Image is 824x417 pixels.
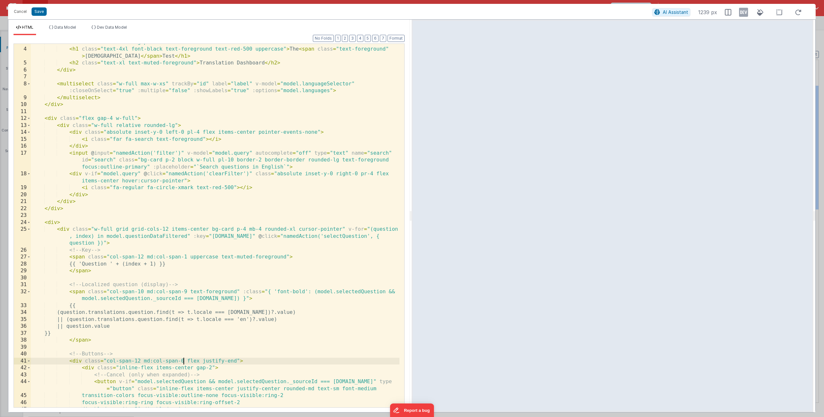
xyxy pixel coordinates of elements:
div: 25 [14,226,31,247]
div: 39 [14,344,31,351]
iframe: Marker.io feedback button [390,403,434,417]
button: 5 [365,35,371,42]
div: 29 [14,267,31,275]
div: 38 [14,337,31,344]
div: 45 [14,392,31,399]
div: 21 [14,198,31,205]
div: 7 [14,73,31,81]
span: AI Assistant [663,9,688,15]
div: 37 [14,330,31,337]
div: 16 [14,143,31,150]
div: 32 [14,288,31,302]
div: 24 [14,219,31,226]
div: 6 [14,67,31,74]
div: 11 [14,108,31,115]
div: 35 [14,316,31,323]
div: 22 [14,205,31,212]
button: Format [388,35,405,42]
div: 17 [14,150,31,171]
button: Cancel [11,7,30,16]
div: 14 [14,129,31,136]
div: 23 [14,212,31,219]
span: HTML [22,25,33,30]
div: 28 [14,261,31,268]
span: Dev Data Model [97,25,127,30]
div: 31 [14,281,31,288]
button: 1 [335,35,341,42]
span: Data Model [54,25,76,30]
span: 1239 px [698,8,717,16]
div: 20 [14,191,31,199]
div: 10 [14,101,31,108]
div: 34 [14,309,31,316]
div: 44 [14,378,31,392]
button: 3 [349,35,356,42]
div: 33 [14,302,31,309]
div: 41 [14,358,31,365]
div: 36 [14,323,31,330]
button: No Folds [313,35,334,42]
div: 8 [14,81,31,94]
button: AI Assistant [652,8,690,16]
button: 7 [380,35,386,42]
div: 42 [14,364,31,372]
div: 5 [14,60,31,67]
button: 2 [342,35,348,42]
div: 19 [14,184,31,191]
div: 27 [14,254,31,261]
div: 26 [14,247,31,254]
div: 43 [14,372,31,379]
button: 4 [357,35,363,42]
div: 46 [14,399,31,406]
button: Save [32,7,47,16]
div: 40 [14,351,31,358]
button: 6 [372,35,379,42]
div: 30 [14,275,31,282]
div: 12 [14,115,31,122]
div: 18 [14,170,31,184]
div: 4 [14,46,31,60]
div: 15 [14,136,31,143]
div: 47 [14,406,31,413]
div: 9 [14,94,31,102]
div: 13 [14,122,31,129]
